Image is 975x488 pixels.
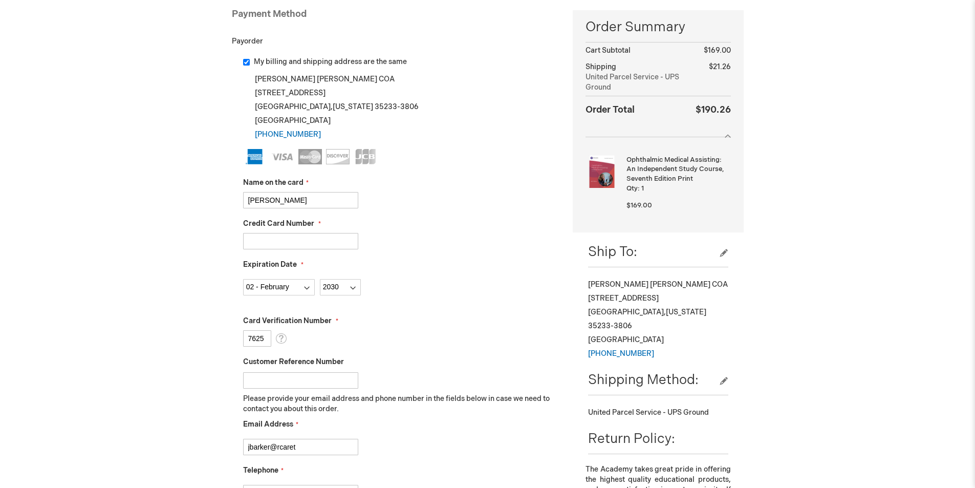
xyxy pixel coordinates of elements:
[588,431,675,447] span: Return Policy:
[588,278,728,360] div: [PERSON_NAME] [PERSON_NAME] COA [STREET_ADDRESS] [GEOGRAPHIC_DATA] , 35233-3806 [GEOGRAPHIC_DATA]
[243,394,558,414] p: Please provide your email address and phone number in the fields below in case we need to contact...
[243,219,314,228] span: Credit Card Number
[586,62,616,71] span: Shipping
[232,37,263,46] span: Payorder
[354,149,377,164] img: JCB
[709,62,731,71] span: $21.26
[255,130,321,139] a: [PHONE_NUMBER]
[326,149,350,164] img: Discover
[243,466,278,475] span: Telephone
[333,102,373,111] span: [US_STATE]
[641,184,644,193] span: 1
[243,357,344,366] span: Customer Reference Number
[243,178,304,187] span: Name on the card
[243,233,358,249] input: Credit Card Number
[243,330,271,347] input: Card Verification Number
[588,408,709,417] span: United Parcel Service - UPS Ground
[586,72,695,93] span: United Parcel Service - UPS Ground
[243,149,267,164] img: American Express
[588,349,654,358] a: [PHONE_NUMBER]
[298,149,322,164] img: MasterCard
[586,155,618,188] img: Ophthalmic Medical Assisting: An Independent Study Course, Seventh Edition Print
[243,316,332,325] span: Card Verification Number
[626,155,728,184] strong: Ophthalmic Medical Assisting: An Independent Study Course, Seventh Edition Print
[243,420,293,429] span: Email Address
[586,102,635,117] strong: Order Total
[704,46,731,55] span: $169.00
[626,184,638,193] span: Qty
[586,43,695,59] th: Cart Subtotal
[254,57,407,66] span: My billing and shipping address are the same
[626,201,652,209] span: $169.00
[588,372,699,388] span: Shipping Method:
[586,18,730,42] span: Order Summary
[232,8,558,26] div: Payment Method
[243,260,297,269] span: Expiration Date
[666,308,706,316] span: [US_STATE]
[243,72,558,141] div: [PERSON_NAME] [PERSON_NAME] COA [STREET_ADDRESS] [GEOGRAPHIC_DATA] , 35233-3806 [GEOGRAPHIC_DATA]
[696,104,731,115] span: $190.26
[588,244,637,260] span: Ship To:
[271,149,294,164] img: Visa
